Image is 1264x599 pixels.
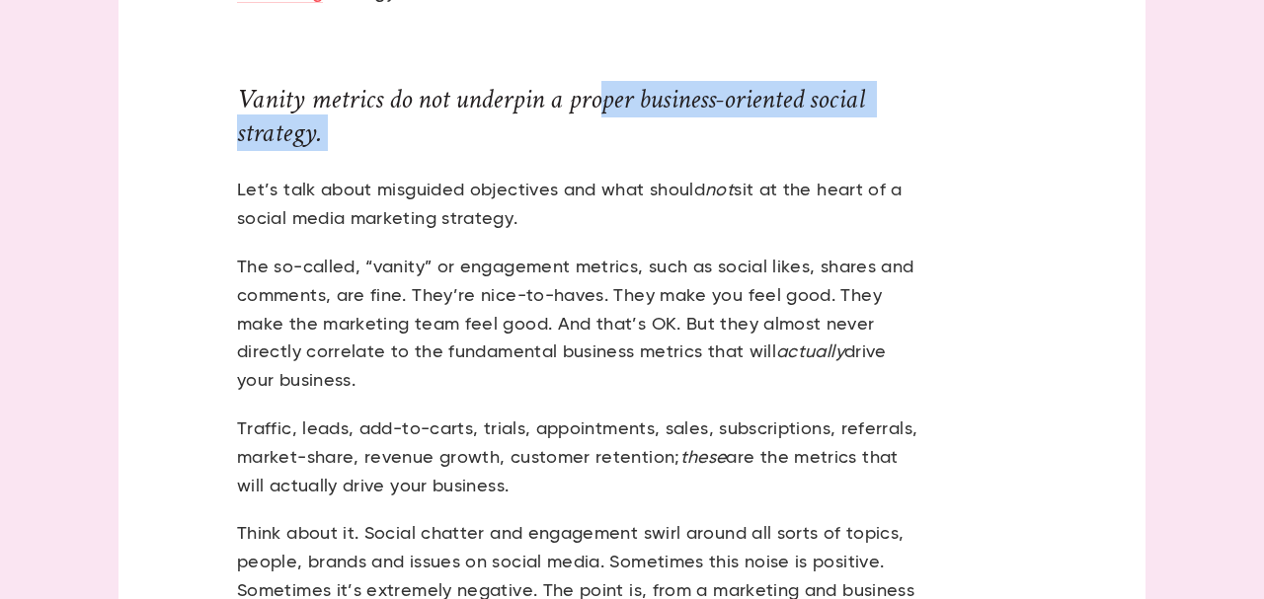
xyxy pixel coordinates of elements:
p: Let’s talk about misguided objectives and what should sit at the heart of a social media marketin... [237,177,923,234]
em: these [680,449,727,467]
h3: Vanity metrics do not underpin a proper business-oriented social strategy. [237,83,923,149]
p: Traffic, leads, add-to-carts, trials, appointments, sales, subscriptions, referrals, market-share... [237,415,923,500]
p: The so-called, “vanity” or engagement metrics, such as social likes, shares and comments, are fin... [237,254,923,396]
em: not [705,182,734,199]
em: actually [776,343,844,361]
